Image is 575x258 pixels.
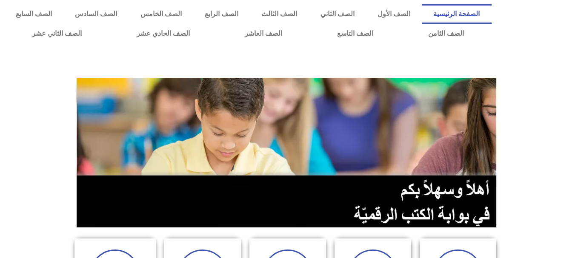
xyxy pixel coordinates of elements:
[63,4,129,24] a: الصف السادس
[4,24,109,43] a: الصف الثاني عشر
[309,24,400,43] a: الصف التاسع
[4,4,63,24] a: الصف السابع
[309,4,366,24] a: الصف الثاني
[129,4,193,24] a: الصف الخامس
[217,24,309,43] a: الصف العاشر
[422,4,491,24] a: الصفحة الرئيسية
[109,24,217,43] a: الصف الحادي عشر
[193,4,250,24] a: الصف الرابع
[250,4,309,24] a: الصف الثالث
[400,24,491,43] a: الصف الثامن
[366,4,422,24] a: الصف الأول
